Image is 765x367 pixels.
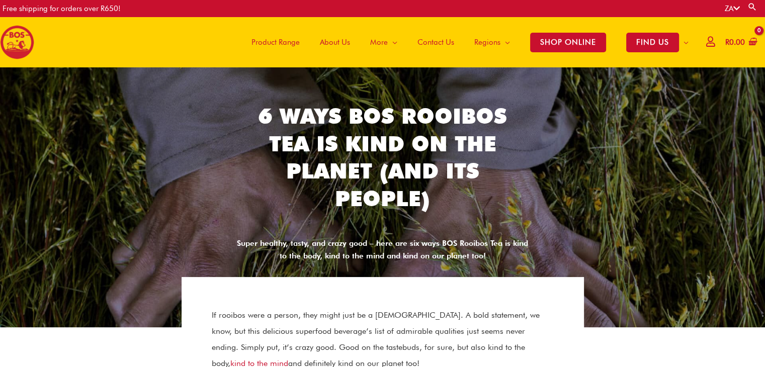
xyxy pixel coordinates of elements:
a: SHOP ONLINE [520,17,616,67]
a: View Shopping Cart, empty [723,31,757,54]
span: More [370,27,388,57]
a: About Us [310,17,360,67]
a: Contact Us [407,17,464,67]
span: Contact Us [417,27,454,57]
span: R [725,38,729,47]
span: About Us [320,27,350,57]
bdi: 0.00 [725,38,745,47]
span: Regions [474,27,500,57]
a: ZA [725,4,740,13]
a: More [360,17,407,67]
a: Search button [747,2,757,12]
span: SHOP ONLINE [530,33,606,52]
a: Product Range [241,17,310,67]
span: FIND US [626,33,679,52]
span: Product Range [251,27,300,57]
nav: Site Navigation [234,17,699,67]
a: Regions [464,17,520,67]
h2: 6 Ways BOS Rooibos Tea Is Kind On The Planet (And Its People) [237,103,529,212]
div: Super healthy, tasty, and crazy good – here are six ways BOS Rooibos Tea is kind to the body, kin... [237,237,529,262]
